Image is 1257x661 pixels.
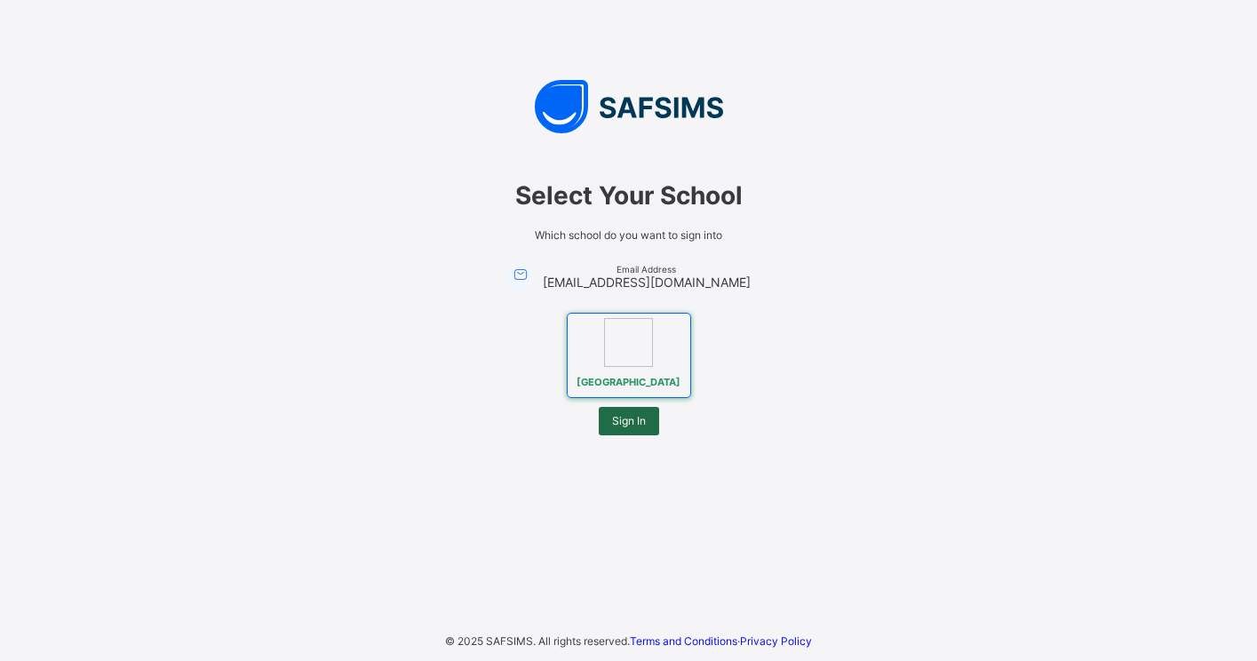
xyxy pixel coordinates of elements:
span: [EMAIL_ADDRESS][DOMAIN_NAME] [543,275,751,290]
span: Select Your School [380,180,878,211]
span: [GEOGRAPHIC_DATA] [572,371,685,393]
a: Terms and Conditions [630,634,737,648]
img: Himma International College [604,318,653,367]
img: SAFSIMS Logo [362,80,895,133]
a: Privacy Policy [740,634,812,648]
span: · [630,634,812,648]
span: © 2025 SAFSIMS. All rights reserved. [445,634,630,648]
span: Which school do you want to sign into [380,228,878,242]
span: Email Address [543,264,751,275]
span: Sign In [612,414,646,427]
